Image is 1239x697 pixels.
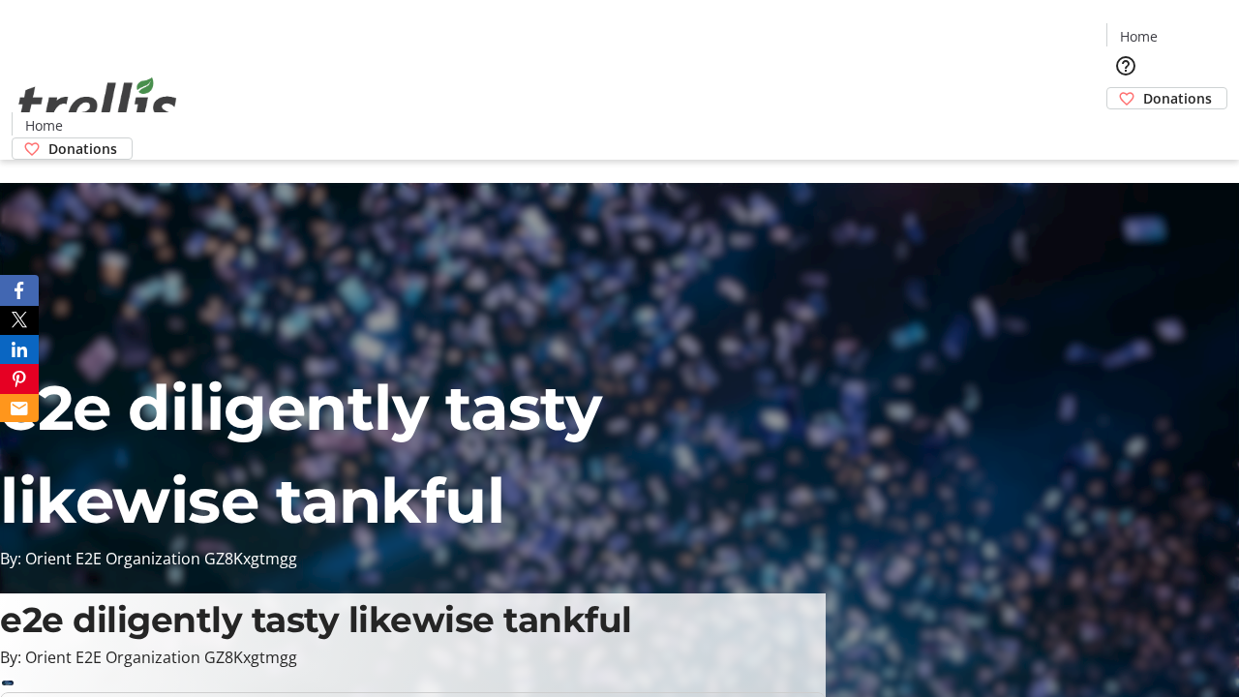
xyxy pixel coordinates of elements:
[1143,88,1212,108] span: Donations
[1120,26,1158,46] span: Home
[1106,109,1145,148] button: Cart
[13,115,75,136] a: Home
[12,56,184,153] img: Orient E2E Organization GZ8Kxgtmgg's Logo
[25,115,63,136] span: Home
[1106,46,1145,85] button: Help
[1106,87,1227,109] a: Donations
[12,137,133,160] a: Donations
[48,138,117,159] span: Donations
[1107,26,1169,46] a: Home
